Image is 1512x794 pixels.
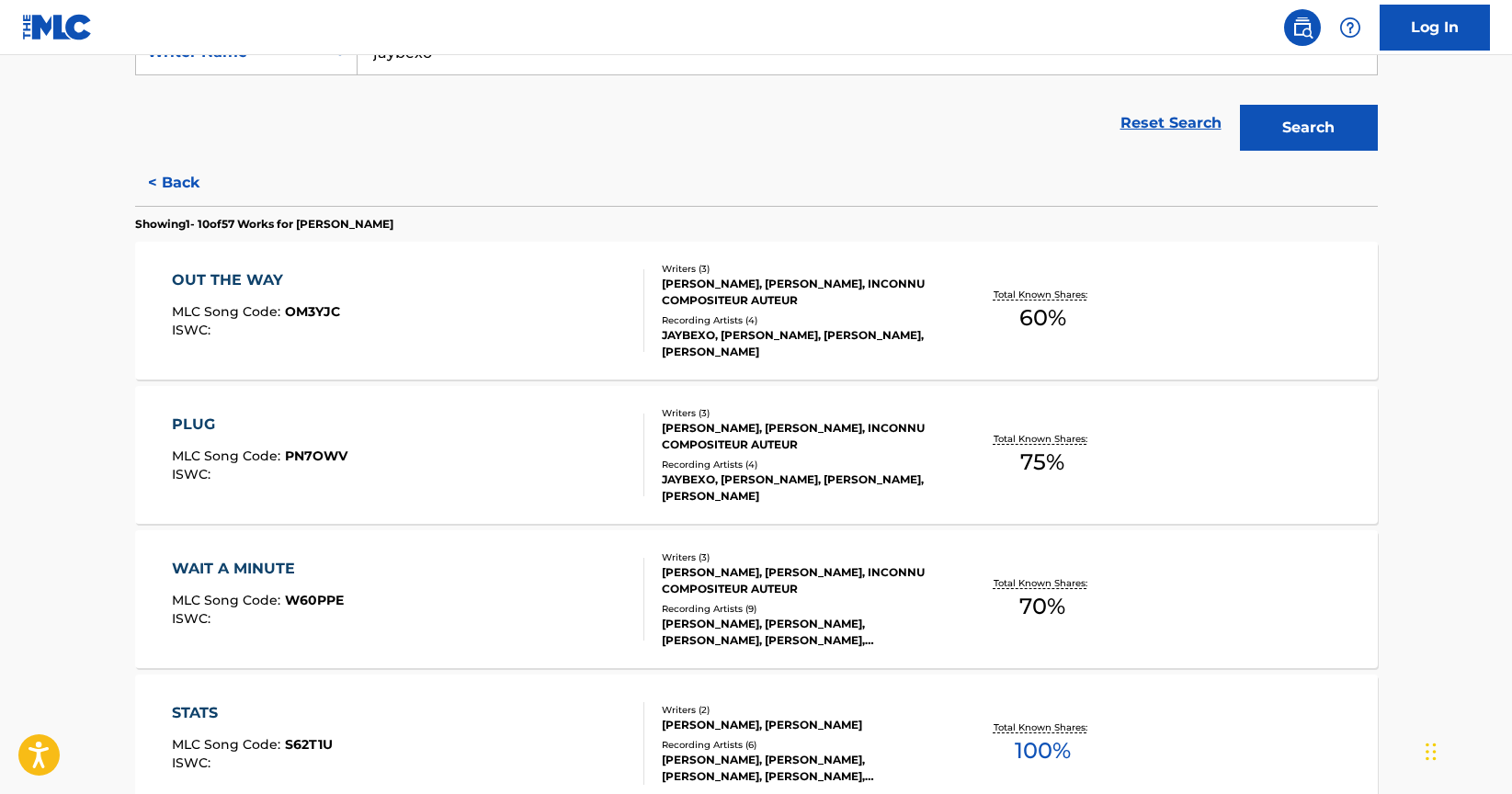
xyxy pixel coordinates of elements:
span: W60PPE [285,592,344,608]
div: Recording Artists ( 9 ) [662,602,939,616]
div: JAYBEXO, [PERSON_NAME], [PERSON_NAME], [PERSON_NAME] [662,471,939,505]
div: [PERSON_NAME], [PERSON_NAME] [662,717,939,733]
div: Recording Artists ( 4 ) [662,458,939,471]
button: < Back [135,160,245,206]
span: OM3YJC [285,303,340,320]
p: Total Known Shares: [994,576,1092,590]
iframe: Chat Widget [1420,706,1512,794]
div: Help [1332,9,1369,46]
a: Public Search [1284,9,1321,46]
div: Drag [1426,724,1437,779]
span: 100 % [1015,734,1071,767]
img: search [1291,17,1313,39]
div: Writers ( 3 ) [662,406,939,420]
p: Total Known Shares: [994,432,1092,446]
span: S62T1U [285,736,333,753]
a: WAIT A MINUTEMLC Song Code:W60PPEISWC:Writers (3)[PERSON_NAME], [PERSON_NAME], INCONNU COMPOSITEU... [135,530,1378,668]
form: Search Form [135,29,1378,160]
a: Log In [1380,5,1490,51]
p: Total Known Shares: [994,288,1092,301]
div: Writers ( 3 ) [662,262,939,276]
div: Writers ( 3 ) [662,550,939,564]
div: STATS [172,702,333,724]
a: OUT THE WAYMLC Song Code:OM3YJCISWC:Writers (3)[PERSON_NAME], [PERSON_NAME], INCONNU COMPOSITEUR ... [135,242,1378,380]
p: Showing 1 - 10 of 57 Works for [PERSON_NAME] [135,216,393,233]
p: Total Known Shares: [994,720,1092,734]
div: [PERSON_NAME], [PERSON_NAME], [PERSON_NAME], [PERSON_NAME], [PERSON_NAME] [662,752,939,785]
div: JAYBEXO, [PERSON_NAME], [PERSON_NAME], [PERSON_NAME] [662,327,939,360]
span: ISWC : [172,610,215,627]
span: ISWC : [172,754,215,771]
span: ISWC : [172,466,215,482]
a: PLUGMLC Song Code:PN7OWVISWC:Writers (3)[PERSON_NAME], [PERSON_NAME], INCONNU COMPOSITEUR AUTEURR... [135,386,1378,524]
span: 75 % [1020,446,1064,479]
img: help [1339,17,1361,39]
div: OUT THE WAY [172,269,340,291]
div: PLUG [172,414,347,436]
div: [PERSON_NAME], [PERSON_NAME], [PERSON_NAME], [PERSON_NAME], [PERSON_NAME] [662,616,939,649]
span: 70 % [1019,590,1065,623]
div: [PERSON_NAME], [PERSON_NAME], INCONNU COMPOSITEUR AUTEUR [662,420,939,453]
span: MLC Song Code : [172,736,285,753]
div: Recording Artists ( 4 ) [662,313,939,327]
div: [PERSON_NAME], [PERSON_NAME], INCONNU COMPOSITEUR AUTEUR [662,564,939,597]
button: Search [1240,105,1378,151]
div: Writers ( 2 ) [662,703,939,717]
a: Reset Search [1111,103,1231,143]
div: [PERSON_NAME], [PERSON_NAME], INCONNU COMPOSITEUR AUTEUR [662,276,939,309]
span: MLC Song Code : [172,448,285,464]
div: Recording Artists ( 6 ) [662,738,939,752]
div: WAIT A MINUTE [172,558,344,580]
span: MLC Song Code : [172,592,285,608]
span: PN7OWV [285,448,347,464]
span: 60 % [1019,301,1066,335]
span: ISWC : [172,322,215,338]
span: MLC Song Code : [172,303,285,320]
img: MLC Logo [22,14,93,40]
